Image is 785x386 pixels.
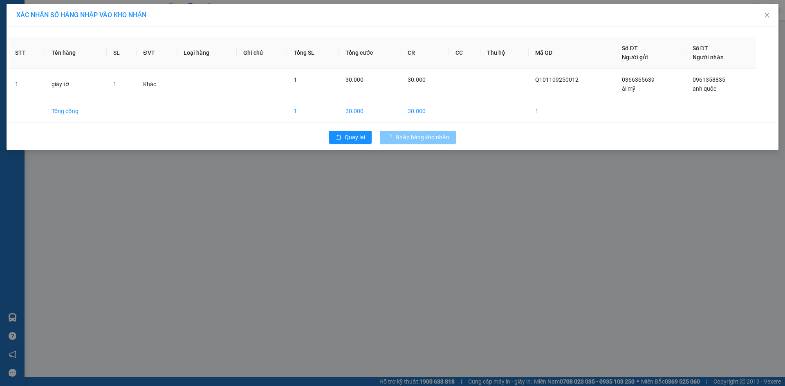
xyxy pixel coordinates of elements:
td: 30.000 [401,100,449,123]
span: 1 [294,76,297,83]
button: Close [756,4,778,27]
span: 30.000 [408,76,426,83]
td: 30.000 [339,100,401,123]
td: 1 [529,100,615,123]
th: Tên hàng [45,37,107,69]
span: Nhập hàng kho nhận [395,133,449,142]
td: giáy tờ [45,69,107,100]
td: Khác [137,69,177,100]
span: loading [386,134,395,140]
span: Người gửi [622,54,648,60]
span: 30.000 [345,76,363,83]
th: Tổng SL [287,37,339,69]
li: [STREET_ADDRESS][PERSON_NAME]. [GEOGRAPHIC_DATA], Tỉnh [GEOGRAPHIC_DATA] [76,20,342,30]
th: ĐVT [137,37,177,69]
span: close [764,12,770,18]
th: STT [9,37,45,69]
th: Tổng cước [339,37,401,69]
span: anh quốc [693,85,716,92]
li: Hotline: 1900 8153 [76,30,342,40]
span: 1 [113,81,117,87]
span: rollback [336,134,341,141]
span: ái mỹ [622,85,635,92]
th: CC [449,37,480,69]
th: Mã GD [529,37,615,69]
button: rollbackQuay lại [329,131,372,144]
span: Số ĐT [622,45,637,51]
span: Người nhận [693,54,724,60]
span: Q101109250012 [535,76,579,83]
b: GỬI : PV An Sương ([GEOGRAPHIC_DATA]) [10,59,130,87]
td: Tổng cộng [45,100,107,123]
img: logo.jpg [10,10,51,51]
span: Số ĐT [693,45,708,51]
th: Thu hộ [480,37,529,69]
th: Loại hàng [177,37,237,69]
span: XÁC NHẬN SỐ HÀNG NHẬP VÀO KHO NHẬN [16,11,146,19]
span: Quay lại [345,133,365,142]
span: 0961358835 [693,76,725,83]
td: 1 [9,69,45,100]
th: CR [401,37,449,69]
span: 0366365639 [622,76,655,83]
th: SL [107,37,137,69]
th: Ghi chú [237,37,287,69]
button: Nhập hàng kho nhận [380,131,456,144]
td: 1 [287,100,339,123]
